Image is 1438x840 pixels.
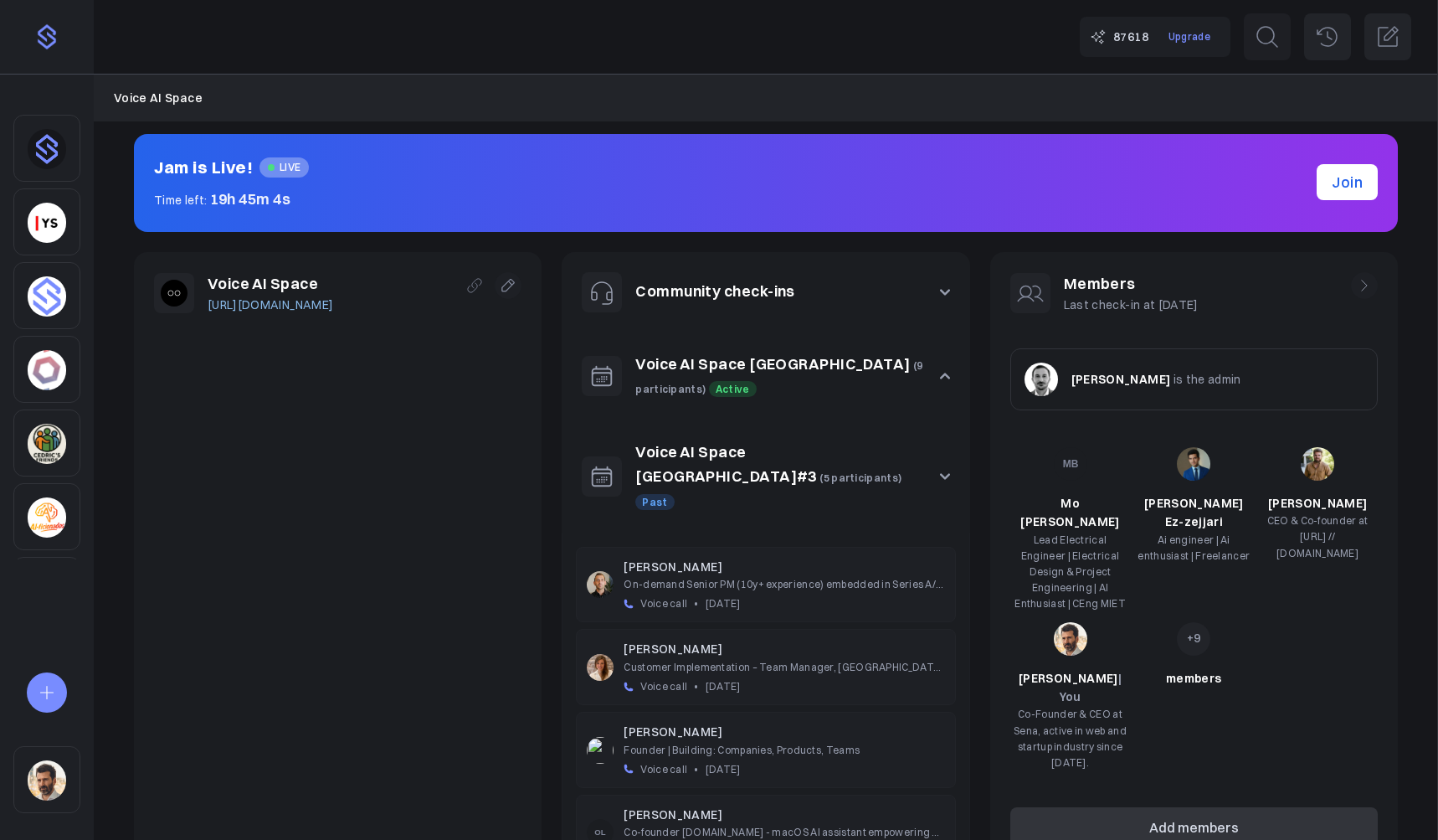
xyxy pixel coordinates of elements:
[1144,496,1244,529] span: [PERSON_NAME] Ez-zejjari
[1071,372,1171,387] span: [PERSON_NAME]
[694,595,698,611] span: •
[624,659,944,675] p: Customer Implementation – Team Manager, [GEOGRAPHIC_DATA] @ YOOBIC | Retail Industry Solutions & ...
[706,678,741,694] span: [DATE]
[624,824,944,840] p: Co-founder [DOMAIN_NAME] - macOS AI assistant empowering users with seamless AI integration.
[1014,708,1127,769] span: Co-Founder & CEO at Sena, active in web and startup industry since [DATE].
[1177,447,1210,481] img: 283bcf1aace382520968f9800dee7853efc4a0a0.jpg
[635,281,795,301] a: Community check-ins
[28,129,66,169] img: dhnou9yomun9587rl8johsq6w6vr
[706,595,741,611] span: [DATE]
[1054,622,1087,656] img: sqr4epb0z8e5jm577i6jxqftq3ng
[635,354,910,374] a: Voice AI Space [GEOGRAPHIC_DATA]
[562,252,969,332] button: Community check-ins
[819,472,901,484] span: (5 participants)
[694,761,698,777] span: •
[1014,533,1126,611] span: Lead Electrical Engineer | Electrical Design & Project Engineering | AI Enthusiast | CEng MIET
[1166,671,1221,686] span: members
[28,276,66,317] img: 4sptar4mobdn0q43dsu7jy32kx6j
[640,595,687,611] span: Voice call
[1317,164,1378,200] a: Join
[624,576,944,592] p: On-demand Senior PM (10y+ experience) embedded in Series A/B SaaS teams to build and scale AI pro...
[1064,272,1199,296] h1: Members
[114,89,1418,107] nav: Breadcrumb
[709,381,757,397] span: Active
[208,296,333,314] a: [URL][DOMAIN_NAME]
[624,558,944,576] p: [PERSON_NAME]
[208,272,333,296] h1: Voice AI Space
[624,640,944,658] p: [PERSON_NAME]
[587,737,614,764] img: 6e8954401562d3d38b92d1893ab6b654fa8cd505.jpg
[694,678,698,694] span: •
[1174,372,1241,387] span: is the admin
[706,761,741,777] span: [DATE]
[114,89,203,107] a: Voice AI Space
[210,189,291,209] span: 19h 45m 4s
[1020,496,1120,529] span: Mo [PERSON_NAME]
[1267,514,1369,559] span: CEO & Co-founder at [URL] // [DOMAIN_NAME]
[1025,363,1058,396] img: 28af0a1e3d4f40531edab4c731fc1aa6b0a27966.jpg
[33,23,60,50] img: purple-logo-18f04229334c5639164ff563510a1dba46e1211543e89c7069427642f6c28bac.png
[640,761,687,777] span: Voice call
[624,723,944,741] p: [PERSON_NAME]
[1187,629,1201,647] p: +9
[635,442,817,486] a: Voice AI Space [GEOGRAPHIC_DATA]#3
[1268,496,1368,511] span: [PERSON_NAME]
[587,571,614,598] img: e748d8125527b484dc06cbe07a6b07660e0c3282.jpg
[154,154,253,181] h2: Jam is Live!
[1054,447,1087,481] img: MB
[28,760,66,801] img: sqr4epb0z8e5jm577i6jxqftq3ng
[1301,447,1334,481] img: 632ca948b03dfaebc57bbfc727b44469cd770681.jpg
[587,654,614,681] img: ffee29a7e523f3f90f399919578ee6da5323bca0.jpg
[28,497,66,538] img: 2jp1kfh9ib76c04m8niqu4f45e0u
[259,157,309,178] span: LIVE
[1019,671,1122,704] span: [PERSON_NAME]
[1064,296,1199,314] p: Last check-in at [DATE]
[161,280,187,307] img: 9mhdfgk8p09k1q6k3czsv07kq9ew
[562,420,969,533] button: Voice AI Space [GEOGRAPHIC_DATA]#3 (5 participants) Past
[28,203,66,243] img: yorkseed.co
[624,742,944,758] p: Founder | Building: Companies, Products, Teams
[154,193,208,208] span: Time left:
[640,678,687,694] span: Voice call
[1138,533,1250,562] span: Ai engineer | Ai enthusiast | Freelancer
[624,806,944,824] p: [PERSON_NAME]
[28,424,66,464] img: 3pj2efuqyeig3cua8agrd6atck9r
[635,494,674,510] span: Past
[1158,23,1220,49] a: Upgrade
[1113,28,1148,46] span: 87618
[28,350,66,390] img: 4hc3xb4og75h35779zhp6duy5ffo
[562,332,969,421] button: Voice AI Space [GEOGRAPHIC_DATA] (9 participants) Active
